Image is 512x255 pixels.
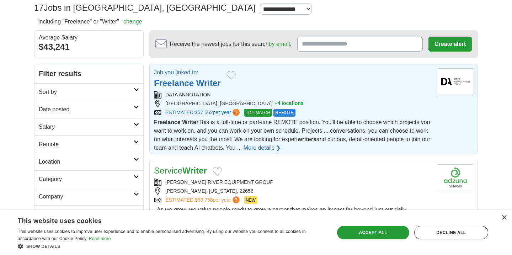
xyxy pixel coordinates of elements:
span: ? [233,196,240,203]
a: More details ❯ [244,144,281,152]
h2: Filter results [34,64,143,83]
span: Receive the newest jobs for this search : [170,40,291,48]
span: $53,758 [195,197,213,203]
span: + [274,100,277,107]
h2: Employment type [39,210,134,218]
strong: Writer [196,78,221,88]
div: Show details [18,243,325,250]
span: . As we grow, we value people ready to grow a career that makes an impact far beyond just our dai... [154,207,430,238]
a: Category [34,170,143,188]
a: by email [269,41,290,47]
a: Read more, opens a new window [89,236,111,241]
a: ESTIMATED:$57,562per year? [165,109,241,117]
button: Create alert [428,37,472,52]
span: Show details [26,244,60,249]
h2: Salary [39,123,134,131]
button: +4 locations [274,100,303,107]
button: Add to favorite jobs [226,71,236,80]
span: TOP MATCH [244,109,272,117]
div: Decline all [414,226,488,239]
h2: Remote [39,140,134,149]
h2: Category [39,175,134,184]
strong: writers [298,136,316,142]
strong: Freelance [154,119,181,125]
div: Accept all [337,226,409,239]
a: Freelance Writer [154,78,221,88]
p: Job you linked to: [154,68,221,77]
span: ? [233,109,240,116]
a: Salary [34,118,143,136]
div: Average Salary [39,35,139,41]
div: [PERSON_NAME], [US_STATE], 22656 [154,187,432,195]
a: change [123,18,142,25]
h2: Location [39,158,134,166]
div: This website uses cookies [18,214,308,225]
h1: Jobs in [GEOGRAPHIC_DATA], [GEOGRAPHIC_DATA] [34,3,255,12]
h2: Sort by [39,88,134,96]
span: 17 [34,1,44,14]
h2: Date posted [39,105,134,114]
span: REMOTE [273,109,295,117]
a: Date posted [34,101,143,118]
a: Company [34,188,143,205]
a: Sort by [34,83,143,101]
h2: Company [39,192,134,201]
span: $57,562 [195,110,213,115]
a: Location [34,153,143,170]
div: Close [501,215,507,221]
img: Company logo [438,164,473,191]
a: ServiceWriter [154,166,207,175]
span: NEW [244,196,257,204]
a: ESTIMATED:$53,758per year? [165,196,241,204]
button: Add to favorite jobs [213,167,222,176]
span: This website uses cookies to improve user experience and to enable personalised advertising. By u... [18,229,306,241]
strong: Freelance [154,78,194,88]
div: $43,241 [39,41,139,53]
img: Company logo [438,68,473,95]
div: [PERSON_NAME] RIVER EQUIPMENT GROUP [154,179,432,186]
strong: Writer [182,119,198,125]
div: [GEOGRAPHIC_DATA], [GEOGRAPHIC_DATA] [154,100,432,107]
strong: Writer [182,166,207,175]
span: This is a full-time or part-time REMOTE position. You'll be able to choose which projects you wan... [154,119,430,151]
a: Employment type [34,205,143,223]
a: Remote [34,136,143,153]
h2: including "Freelance" or "Writer" [38,17,142,26]
div: DATA ANNOTATION [154,91,432,99]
